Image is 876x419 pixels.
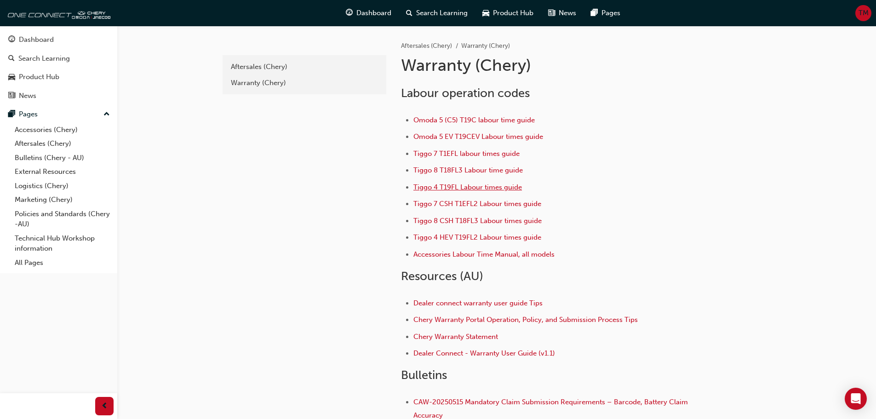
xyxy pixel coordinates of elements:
[461,41,510,52] li: Warranty (Chery)
[11,165,114,179] a: External Resources
[103,109,110,121] span: up-icon
[11,179,114,193] a: Logistics (Chery)
[475,4,541,23] a: car-iconProduct Hub
[231,78,378,88] div: Warranty (Chery)
[413,217,542,225] a: Tiggo 8 CSH T18FL3 Labour times guide
[11,256,114,270] a: All Pages
[231,62,378,72] div: Aftersales (Chery)
[11,231,114,256] a: Technical Hub Workshop information
[4,106,114,123] button: Pages
[4,69,114,86] a: Product Hub
[541,4,584,23] a: news-iconNews
[18,53,70,64] div: Search Learning
[482,7,489,19] span: car-icon
[401,86,530,100] span: Labour operation codes
[413,316,638,324] a: Chery Warranty Portal Operation, Policy, and Submission Process Tips
[4,87,114,104] a: News
[413,250,555,258] a: Accessories Labour Time Manual, all models
[346,7,353,19] span: guage-icon
[413,166,523,174] a: Tiggo 8 T18FL3 Labour time guide
[8,55,15,63] span: search-icon
[406,7,412,19] span: search-icon
[11,123,114,137] a: Accessories (Chery)
[413,200,541,208] a: Tiggo 7 CSH T1EFL2 Labour times guide
[559,8,576,18] span: News
[101,401,108,412] span: prev-icon
[4,29,114,106] button: DashboardSearch LearningProduct HubNews
[19,91,36,101] div: News
[8,92,15,100] span: news-icon
[226,59,383,75] a: Aftersales (Chery)
[401,55,703,75] h1: Warranty (Chery)
[11,137,114,151] a: Aftersales (Chery)
[8,36,15,44] span: guage-icon
[19,34,54,45] div: Dashboard
[601,8,620,18] span: Pages
[413,149,520,158] a: Tiggo 7 T1EFL labour times guide
[855,5,871,21] button: TM
[4,31,114,48] a: Dashboard
[401,269,483,283] span: Resources (AU)
[356,8,391,18] span: Dashboard
[4,50,114,67] a: Search Learning
[584,4,628,23] a: pages-iconPages
[591,7,598,19] span: pages-icon
[338,4,399,23] a: guage-iconDashboard
[413,132,543,141] a: Omoda 5 EV T19CEV Labour times guide
[11,193,114,207] a: Marketing (Chery)
[413,349,555,357] a: Dealer Connect - Warranty User Guide (v1.1)
[413,299,543,307] a: Dealer connect warranty user guide Tips
[548,7,555,19] span: news-icon
[401,368,447,382] span: Bulletins
[413,333,498,341] a: Chery Warranty Statement
[5,4,110,22] img: oneconnect
[19,109,38,120] div: Pages
[413,183,522,191] a: Tiggo 4 T19FL Labour times guide
[401,42,452,50] a: Aftersales (Chery)
[8,73,15,81] span: car-icon
[416,8,468,18] span: Search Learning
[413,233,541,241] a: Tiggo 4 HEV T19FL2 Labour times guide
[8,110,15,119] span: pages-icon
[413,116,535,124] a: Omoda 5 (C5) T19C labour time guide
[19,72,59,82] div: Product Hub
[845,388,867,410] div: Open Intercom Messenger
[493,8,533,18] span: Product Hub
[859,8,869,18] span: TM
[226,75,383,91] a: Warranty (Chery)
[399,4,475,23] a: search-iconSearch Learning
[11,151,114,165] a: Bulletins (Chery - AU)
[11,207,114,231] a: Policies and Standards (Chery -AU)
